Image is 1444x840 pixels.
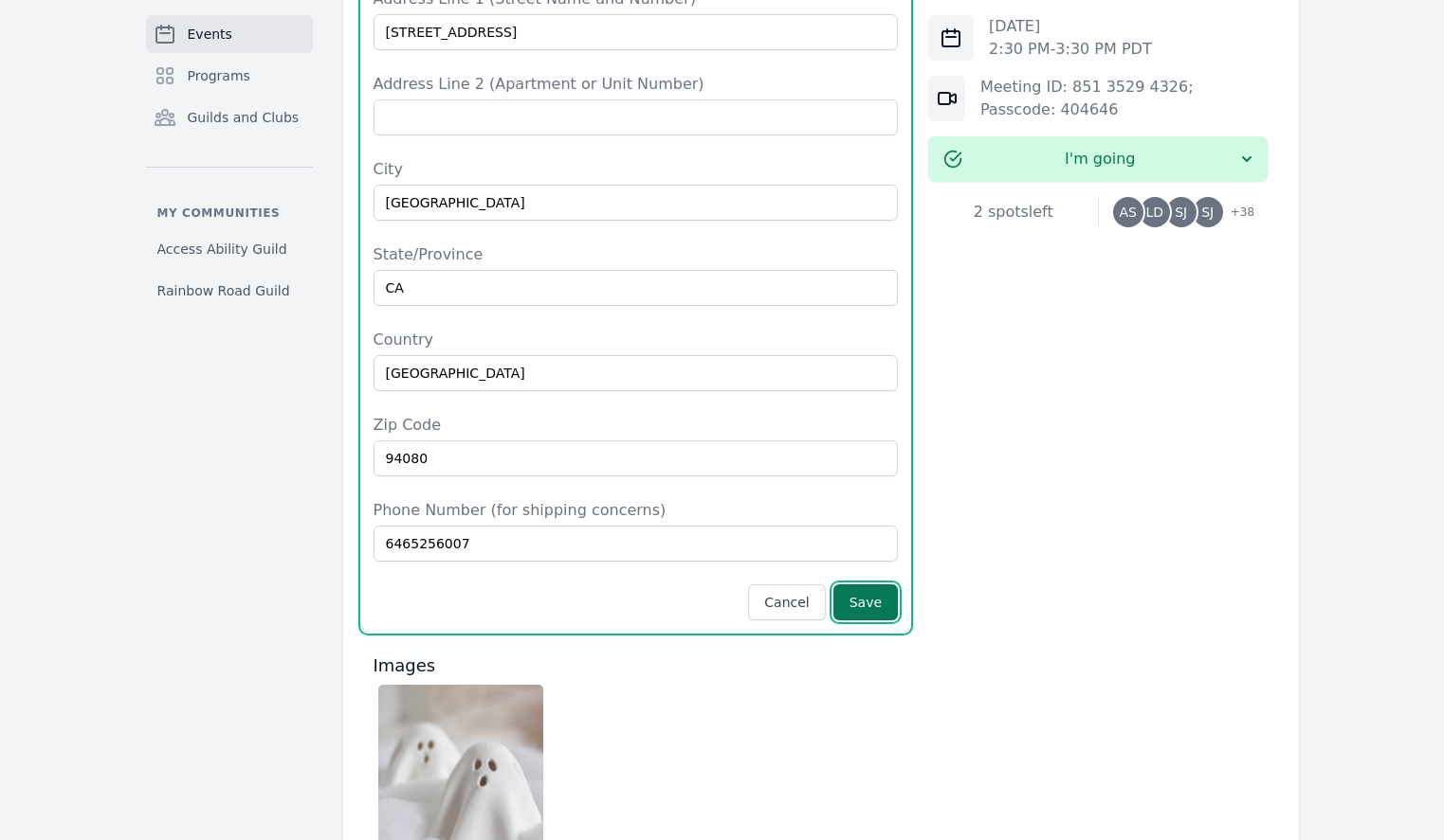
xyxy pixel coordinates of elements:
p: 2:30 PM - 3:30 PM PDT [989,38,1152,61]
button: I'm going [928,136,1268,182]
span: Events [188,25,232,44]
label: Phone Number (for shipping concerns) [374,499,899,522]
span: + 38 [1219,201,1254,227]
span: Guilds and Clubs [188,108,300,127]
label: City [374,158,899,181]
span: AS [1119,206,1136,219]
a: Guilds and Clubs [146,98,313,136]
span: SJ [1175,206,1187,219]
div: 2 spots left [928,201,1098,223]
label: State/Province [374,243,899,266]
span: Access Ability Guild [157,240,287,259]
a: Meeting ID: 851 3529 4326; Passcode: 404646 [980,78,1194,118]
p: [DATE] [989,15,1152,38]
label: Zip Code [374,414,899,437]
span: LD [1145,206,1163,219]
label: Country [374,329,899,351]
a: Events [146,15,313,53]
span: Rainbow Road Guild [157,281,290,300]
span: Programs [188,66,250,85]
a: Programs [146,57,313,95]
p: My communities [146,206,313,221]
span: SJ [1201,206,1214,219]
label: Address Line 2 (Apartment or Unit Number) [374,73,899,96]
button: Cancel [748,584,825,620]
h3: Images [374,654,899,677]
span: I'm going [962,148,1237,170]
nav: Sidebar [146,15,313,308]
button: Save [833,584,898,620]
a: Access Ability Guild [146,232,313,266]
a: Rainbow Road Guild [146,274,313,308]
